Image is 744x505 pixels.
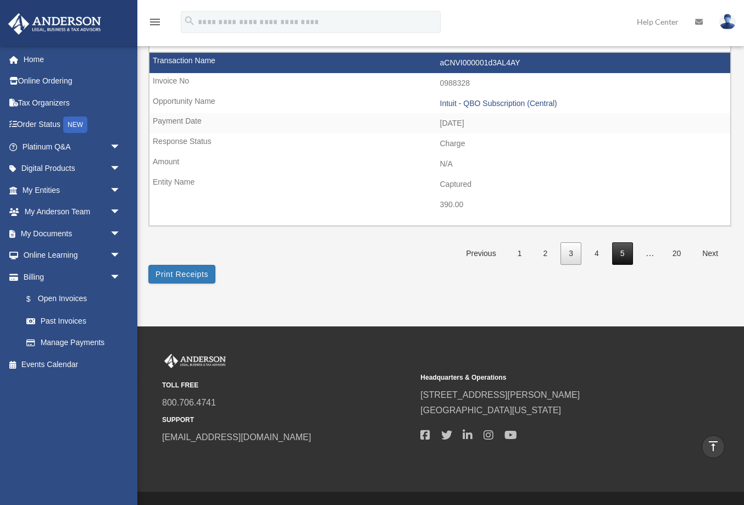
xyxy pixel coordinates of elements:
[420,390,580,399] a: [STREET_ADDRESS][PERSON_NAME]
[8,70,137,92] a: Online Ordering
[707,440,720,453] i: vertical_align_top
[8,266,137,288] a: Billingarrow_drop_down
[149,134,730,154] td: Charge
[586,242,607,265] a: 4
[8,179,137,201] a: My Entitiesarrow_drop_down
[8,48,137,70] a: Home
[509,242,530,265] a: 1
[8,92,137,114] a: Tax Organizers
[8,353,137,375] a: Events Calendar
[664,242,690,265] a: 20
[110,201,132,224] span: arrow_drop_down
[32,292,38,306] span: $
[8,114,137,136] a: Order StatusNEW
[15,332,137,354] a: Manage Payments
[162,414,413,426] small: SUPPORT
[149,73,730,94] td: 0988328
[110,245,132,267] span: arrow_drop_down
[560,242,581,265] a: 3
[162,398,216,407] a: 800.706.4741
[110,223,132,245] span: arrow_drop_down
[184,15,196,27] i: search
[5,13,104,35] img: Anderson Advisors Platinum Portal
[110,266,132,288] span: arrow_drop_down
[149,53,730,74] td: aCNVI000001d3AL4AY
[162,354,228,368] img: Anderson Advisors Platinum Portal
[162,432,311,442] a: [EMAIL_ADDRESS][DOMAIN_NAME]
[420,406,561,415] a: [GEOGRAPHIC_DATA][US_STATE]
[8,245,137,267] a: Online Learningarrow_drop_down
[110,136,132,158] span: arrow_drop_down
[535,242,556,265] a: 2
[110,179,132,202] span: arrow_drop_down
[440,99,725,108] div: Intuit - QBO Subscription (Central)
[458,242,504,265] a: Previous
[149,174,730,195] td: Captured
[612,242,633,265] a: 5
[15,310,132,332] a: Past Invoices
[148,265,215,284] button: Print Receipts
[148,15,162,29] i: menu
[8,158,137,180] a: Digital Productsarrow_drop_down
[148,19,162,29] a: menu
[110,158,132,180] span: arrow_drop_down
[420,372,671,384] small: Headquarters & Operations
[149,113,730,134] td: [DATE]
[162,380,413,391] small: TOLL FREE
[8,136,137,158] a: Platinum Q&Aarrow_drop_down
[8,223,137,245] a: My Documentsarrow_drop_down
[63,116,87,133] div: NEW
[149,195,730,215] td: 390.00
[8,201,137,223] a: My Anderson Teamarrow_drop_down
[149,154,730,175] td: N/A
[694,242,726,265] a: Next
[719,14,736,30] img: User Pic
[702,435,725,458] a: vertical_align_top
[637,248,663,258] span: …
[15,288,137,310] a: $Open Invoices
